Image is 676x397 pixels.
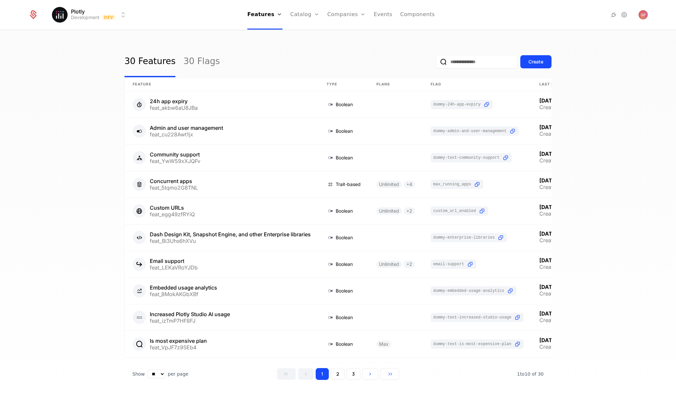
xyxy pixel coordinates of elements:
span: Plotly [71,9,85,14]
button: Go to first page [277,368,296,380]
div: Development [71,14,100,21]
th: Flag [423,78,531,91]
th: Feature [125,78,319,91]
div: Page navigation [277,368,399,380]
span: 1 to 10 of [517,371,538,377]
button: Go to page 3 [347,368,360,380]
button: Go to page 2 [331,368,345,380]
th: Last Modified [531,78,609,91]
a: Integrations [610,11,618,19]
button: Go to previous page [298,368,314,380]
a: 30 Flags [183,46,220,77]
button: Go to next page [362,368,378,380]
a: 30 Features [124,46,175,77]
th: Plans [369,78,423,91]
button: Go to last page [380,368,399,380]
span: 30 [517,371,544,377]
div: Table pagination [124,368,552,380]
button: Go to page 1 [316,368,329,380]
span: per page [168,371,189,377]
a: Settings [620,11,628,19]
th: Type [319,78,369,91]
div: Create [529,58,543,65]
select: Select page size [147,370,165,378]
span: Show [132,371,145,377]
span: Dev [102,15,116,20]
img: Plotly [52,7,68,23]
img: Gregory Paciga [639,10,648,19]
button: Create [520,55,552,68]
button: Select environment [54,8,127,22]
button: Open user button [639,10,648,19]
